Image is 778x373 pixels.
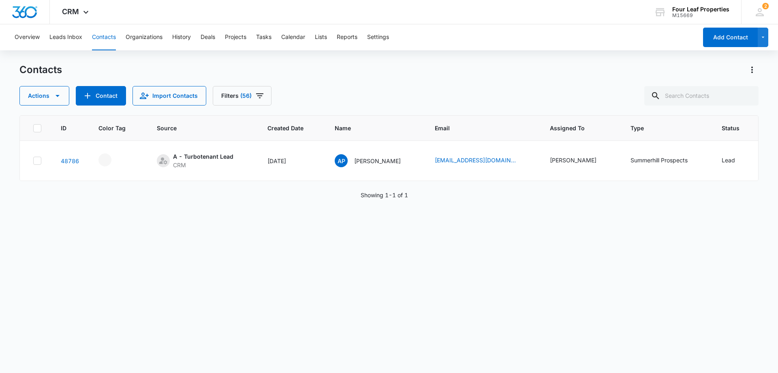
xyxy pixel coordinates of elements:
[61,124,67,132] span: ID
[762,3,769,9] div: notifications count
[335,154,415,167] div: Name - Annette Pratt - Select to Edit Field
[157,152,248,169] div: Source - [object Object] - Select to Edit Field
[267,157,315,165] div: [DATE]
[722,124,740,132] span: Status
[746,63,759,76] button: Actions
[703,28,758,47] button: Add Contact
[335,154,348,167] span: AP
[435,156,516,164] a: [EMAIL_ADDRESS][DOMAIN_NAME]
[256,24,271,50] button: Tasks
[61,157,79,164] a: Navigate to contact details page for Annette Pratt
[126,24,162,50] button: Organizations
[281,24,305,50] button: Calendar
[631,156,702,166] div: Type - Summerhill Prospects - Select to Edit Field
[62,7,79,16] span: CRM
[762,3,769,9] span: 2
[92,24,116,50] button: Contacts
[435,156,530,166] div: Email - ampratt@cybersingerscafe.com - Select to Edit Field
[672,6,729,13] div: account name
[49,24,82,50] button: Leads Inbox
[631,124,690,132] span: Type
[157,124,236,132] span: Source
[98,153,126,166] div: - - Select to Edit Field
[98,124,126,132] span: Color Tag
[240,93,252,99] span: (56)
[335,124,404,132] span: Name
[337,24,357,50] button: Reports
[435,124,519,132] span: Email
[173,152,233,161] div: A - Turbotenant Lead
[361,191,408,199] p: Showing 1-1 of 1
[172,24,191,50] button: History
[644,86,759,106] input: Search Contacts
[672,13,729,18] div: account id
[722,156,735,164] div: Lead
[354,157,401,165] p: [PERSON_NAME]
[550,124,599,132] span: Assigned To
[315,24,327,50] button: Lists
[631,156,688,164] div: Summerhill Prospects
[201,24,215,50] button: Deals
[213,86,271,106] button: Filters
[225,24,246,50] button: Projects
[173,161,233,169] div: CRM
[722,156,750,166] div: Status - Lead - Select to Edit Field
[19,86,69,106] button: Actions
[550,156,611,166] div: Assigned To - Adam Schoenborn - Select to Edit Field
[15,24,40,50] button: Overview
[367,24,389,50] button: Settings
[550,156,596,164] div: [PERSON_NAME]
[133,86,206,106] button: Import Contacts
[267,124,304,132] span: Created Date
[76,86,126,106] button: Add Contact
[19,64,62,76] h1: Contacts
